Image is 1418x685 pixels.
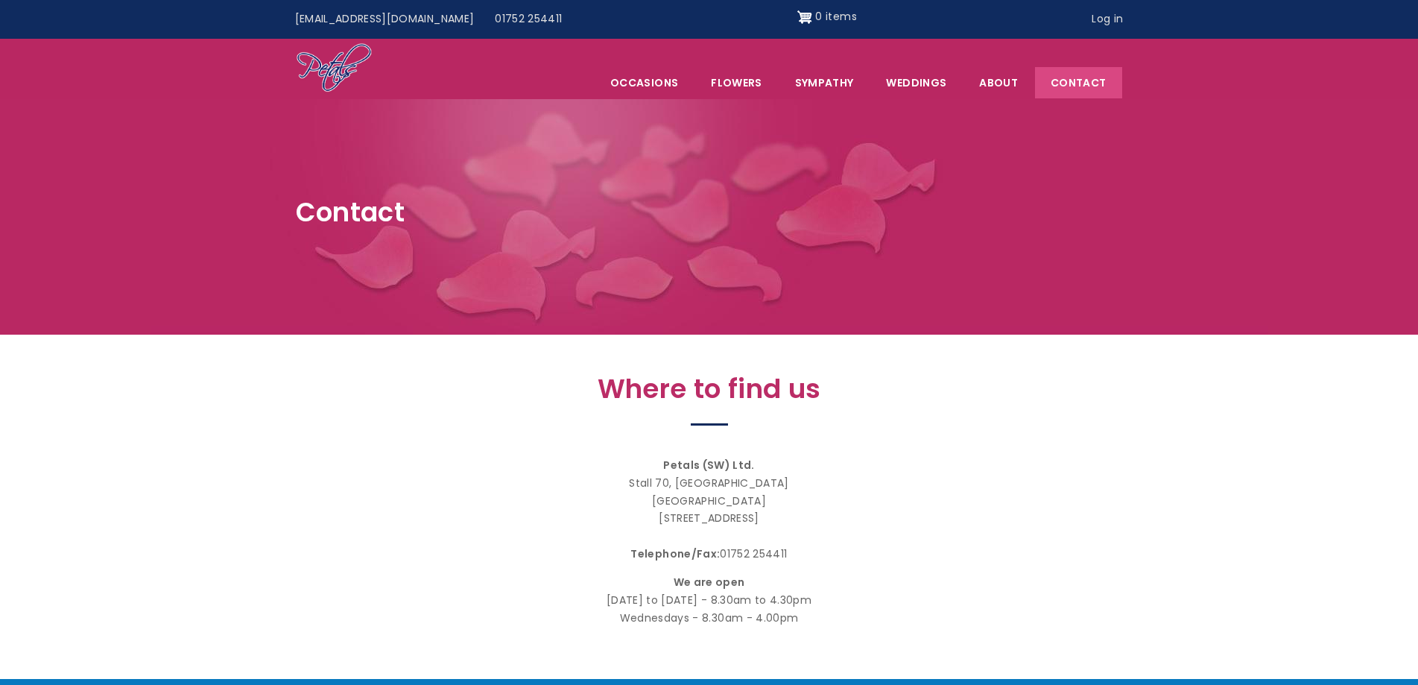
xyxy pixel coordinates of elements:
[674,575,745,590] strong: We are open
[1081,5,1133,34] a: Log in
[1035,67,1121,98] a: Contact
[797,5,857,29] a: Shopping cart 0 items
[797,5,812,29] img: Shopping cart
[385,574,1034,628] p: [DATE] to [DATE] - 8.30am to 4.30pm Wednesdays - 8.30am - 4.00pm
[630,546,720,561] strong: Telephone/Fax:
[663,458,755,473] strong: Petals (SW) Ltd.
[815,9,856,24] span: 0 items
[779,67,870,98] a: Sympathy
[296,42,373,95] img: Home
[695,67,777,98] a: Flowers
[385,373,1034,413] h2: Where to find us
[385,457,1034,564] p: Stall 70, [GEOGRAPHIC_DATA] [GEOGRAPHIC_DATA] [STREET_ADDRESS] 01752 254411
[870,67,962,98] span: Weddings
[595,67,694,98] span: Occasions
[285,5,485,34] a: [EMAIL_ADDRESS][DOMAIN_NAME]
[484,5,572,34] a: 01752 254411
[963,67,1034,98] a: About
[296,194,405,230] span: Contact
